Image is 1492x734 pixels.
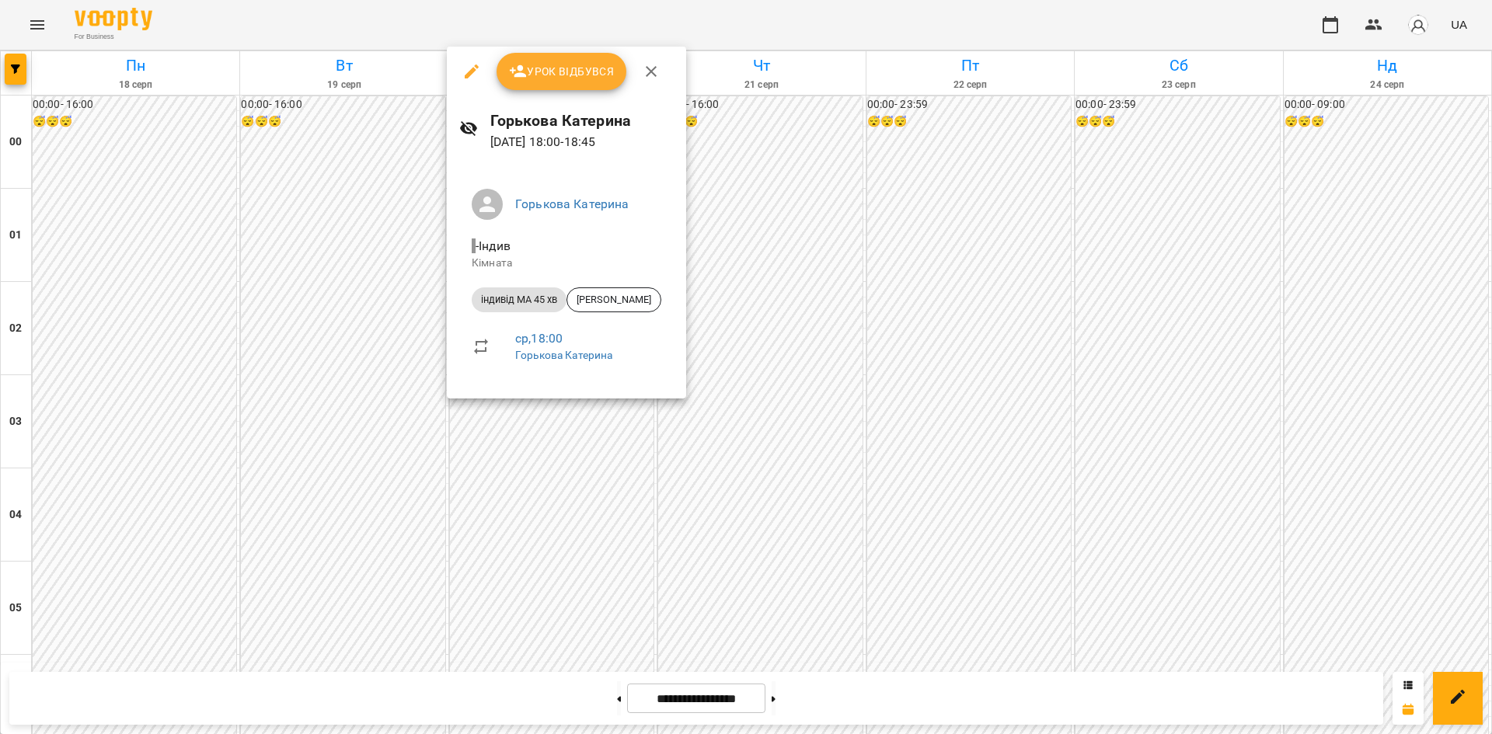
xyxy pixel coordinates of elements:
a: Горькова Катерина [515,197,629,211]
a: ср , 18:00 [515,331,563,346]
span: індивід МА 45 хв [472,293,566,307]
span: [PERSON_NAME] [567,293,661,307]
div: [PERSON_NAME] [566,287,661,312]
p: [DATE] 18:00 - 18:45 [490,133,674,151]
h6: Горькова Катерина [490,109,674,133]
span: - Індив [472,238,514,253]
a: Горькова Катерина [515,349,613,361]
button: Урок відбувся [497,53,627,90]
p: Кімната [472,256,661,271]
span: Урок відбувся [509,62,615,81]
